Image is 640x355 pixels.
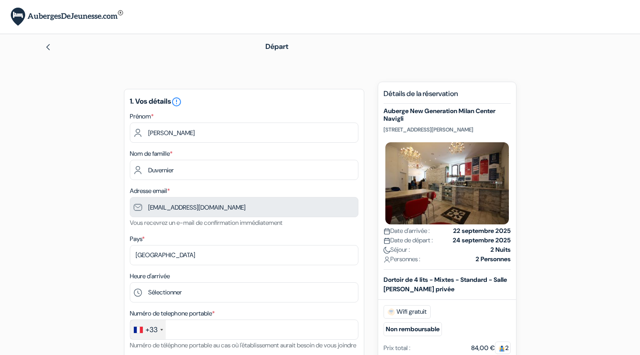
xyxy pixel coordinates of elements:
[265,42,288,51] span: Départ
[130,309,215,318] label: Numéro de telephone portable
[130,149,172,158] label: Nom de famille
[44,44,52,51] img: left_arrow.svg
[384,343,410,353] div: Prix total :
[384,236,433,245] span: Date de départ :
[384,107,511,123] h5: Auberge New Generation Milan Center Navigli
[476,254,511,264] strong: 2 Personnes
[384,89,511,104] h5: Détails de la réservation
[130,219,282,227] small: Vous recevrez un e-mail de confirmation immédiatement
[130,186,170,196] label: Adresse email
[388,308,395,316] img: free_wifi.svg
[384,322,442,336] small: Non remboursable
[384,276,507,293] b: Dortoir de 4 lits - Mixtes - Standard - Salle [PERSON_NAME] privée
[130,320,166,339] div: France: +33
[490,245,511,254] strong: 2 Nuits
[130,272,170,281] label: Heure d'arrivée
[130,197,358,217] input: Entrer adresse e-mail
[384,254,420,264] span: Personnes :
[11,8,123,26] img: AubergesDeJeunesse.com
[130,234,145,244] label: Pays
[453,236,511,245] strong: 24 septembre 2025
[130,160,358,180] input: Entrer le nom de famille
[384,245,410,254] span: Séjour :
[384,226,430,236] span: Date d'arrivée :
[171,96,182,106] a: error_outline
[384,228,390,235] img: calendar.svg
[453,226,511,236] strong: 22 septembre 2025
[499,345,505,352] img: guest.svg
[130,96,358,107] h5: 1. Vos détails
[171,96,182,107] i: error_outline
[384,305,431,319] span: Wifi gratuit
[130,123,358,143] input: Entrez votre prénom
[130,112,154,121] label: Prénom
[471,343,511,353] div: 84,00 €
[146,324,158,335] div: +33
[495,342,511,354] span: 2
[130,341,356,349] small: Numéro de téléphone portable au cas où l'établissement aurait besoin de vous joindre
[384,126,511,133] p: [STREET_ADDRESS][PERSON_NAME]
[384,256,390,263] img: user_icon.svg
[384,237,390,244] img: calendar.svg
[384,247,390,254] img: moon.svg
